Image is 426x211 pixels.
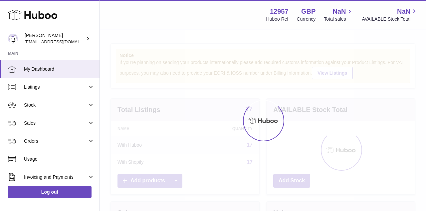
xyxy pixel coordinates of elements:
span: Total sales [324,16,353,22]
span: Usage [24,156,95,162]
a: Log out [8,186,92,198]
div: Currency [297,16,316,22]
span: My Dashboard [24,66,95,72]
span: NaN [397,7,410,16]
span: Stock [24,102,88,108]
span: Sales [24,120,88,126]
strong: GBP [301,7,316,16]
span: NaN [332,7,346,16]
div: Huboo Ref [266,16,289,22]
span: Listings [24,84,88,90]
a: NaN Total sales [324,7,353,22]
img: info@laipaca.com [8,34,18,44]
span: [EMAIL_ADDRESS][DOMAIN_NAME] [25,39,98,44]
strong: 12957 [270,7,289,16]
span: Invoicing and Payments [24,174,88,180]
a: NaN AVAILABLE Stock Total [362,7,418,22]
div: [PERSON_NAME] [25,32,85,45]
span: AVAILABLE Stock Total [362,16,418,22]
span: Orders [24,138,88,144]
